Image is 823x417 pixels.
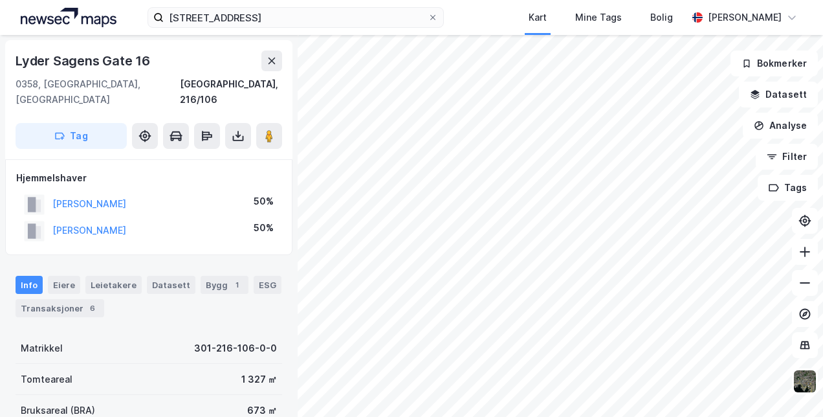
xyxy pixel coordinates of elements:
[16,170,281,186] div: Hjemmelshaver
[21,8,116,27] img: logo.a4113a55bc3d86da70a041830d287a7e.svg
[16,276,43,294] div: Info
[739,82,818,107] button: Datasett
[708,10,782,25] div: [PERSON_NAME]
[575,10,622,25] div: Mine Tags
[194,341,277,356] div: 301-216-106-0-0
[756,144,818,170] button: Filter
[254,220,274,236] div: 50%
[147,276,195,294] div: Datasett
[48,276,80,294] div: Eiere
[758,355,823,417] div: Kontrollprogram for chat
[230,278,243,291] div: 1
[758,355,823,417] iframe: Chat Widget
[21,372,72,387] div: Tomteareal
[16,51,153,71] div: Lyder Sagens Gate 16
[16,299,104,317] div: Transaksjoner
[254,276,281,294] div: ESG
[254,194,274,209] div: 50%
[180,76,282,107] div: [GEOGRAPHIC_DATA], 216/106
[758,175,818,201] button: Tags
[16,76,180,107] div: 0358, [GEOGRAPHIC_DATA], [GEOGRAPHIC_DATA]
[164,8,427,27] input: Søk på adresse, matrikkel, gårdeiere, leietakere eller personer
[730,51,818,76] button: Bokmerker
[86,302,99,315] div: 6
[201,276,248,294] div: Bygg
[21,341,63,356] div: Matrikkel
[743,113,818,139] button: Analyse
[85,276,142,294] div: Leietakere
[650,10,673,25] div: Bolig
[529,10,547,25] div: Kart
[241,372,277,387] div: 1 327 ㎡
[16,123,127,149] button: Tag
